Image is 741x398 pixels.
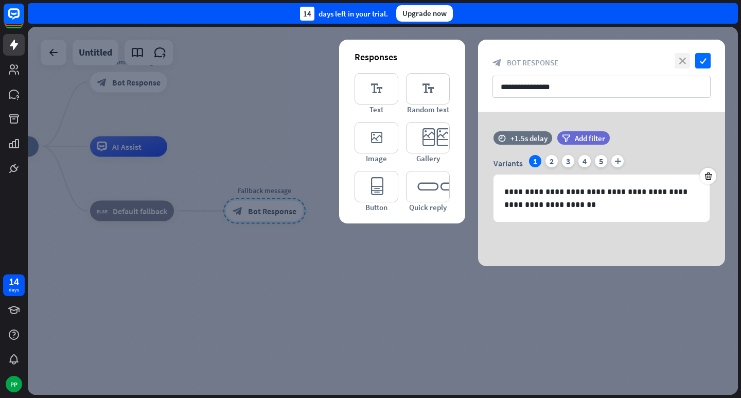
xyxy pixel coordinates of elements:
[300,7,388,21] div: days left in your trial.
[675,53,690,68] i: close
[695,53,711,68] i: check
[3,274,25,296] a: 14 days
[493,158,523,168] span: Variants
[9,286,19,293] div: days
[492,58,502,67] i: block_bot_response
[8,4,39,35] button: Open LiveChat chat widget
[562,134,570,142] i: filter
[6,376,22,392] div: PP
[529,155,541,167] div: 1
[396,5,453,22] div: Upgrade now
[510,133,548,143] div: +1.5s delay
[545,155,558,167] div: 2
[498,134,506,142] i: time
[507,58,558,67] span: Bot Response
[611,155,624,167] i: plus
[595,155,607,167] div: 5
[300,7,314,21] div: 14
[575,133,605,143] span: Add filter
[578,155,591,167] div: 4
[562,155,574,167] div: 3
[9,277,19,286] div: 14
